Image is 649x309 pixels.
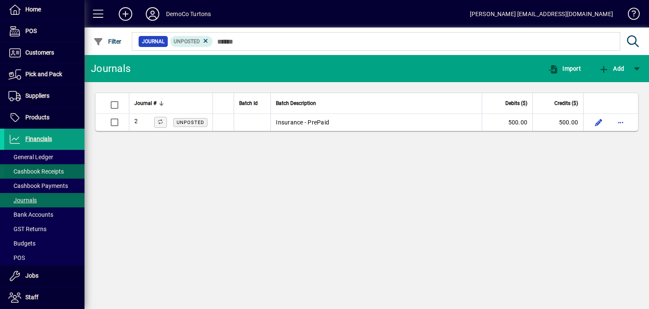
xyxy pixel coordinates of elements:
[4,193,85,207] a: Journals
[8,182,68,189] span: Cashbook Payments
[8,168,64,175] span: Cashbook Receipts
[276,99,316,108] span: Batch Description
[546,61,583,76] button: Import
[134,99,156,108] span: Journal #
[112,6,139,22] button: Add
[239,99,265,108] div: Batch Id
[4,86,85,107] a: Suppliers
[4,150,85,164] a: General Ledger
[532,114,583,131] td: 500.00
[470,7,613,21] div: [PERSON_NAME] [EMAIL_ADDRESS][DOMAIN_NAME]
[134,118,138,124] span: 2
[548,65,581,72] span: Import
[8,154,53,160] span: General Ledger
[170,36,213,47] mat-chip: Transaction status: Unposted
[4,21,85,42] a: POS
[25,135,52,142] span: Financials
[166,7,211,21] div: DemoCo Turtons
[239,99,258,108] span: Batch Id
[8,240,35,247] span: Budgets
[25,49,54,56] span: Customers
[4,222,85,236] a: GST Returns
[597,61,626,76] button: Add
[93,38,122,45] span: Filter
[25,92,49,99] span: Suppliers
[622,2,638,29] a: Knowledge Base
[91,34,124,49] button: Filter
[4,265,85,287] a: Jobs
[91,62,131,75] div: Journals
[25,6,41,13] span: Home
[592,116,605,129] button: Edit
[599,65,624,72] span: Add
[25,294,38,301] span: Staff
[270,114,482,131] td: Insurance - PrePaid
[505,99,527,108] span: Debits ($)
[8,254,25,261] span: POS
[4,164,85,179] a: Cashbook Receipts
[8,211,53,218] span: Bank Accounts
[4,107,85,128] a: Products
[4,251,85,265] a: POS
[4,207,85,222] a: Bank Accounts
[8,226,46,232] span: GST Returns
[177,120,204,125] span: Unposted
[482,114,532,131] td: 500.00
[139,6,166,22] button: Profile
[25,71,62,77] span: Pick and Pack
[142,37,164,46] span: Journal
[25,272,38,279] span: Jobs
[8,197,37,204] span: Journals
[134,99,207,108] div: Journal #
[4,236,85,251] a: Budgets
[25,114,49,121] span: Products
[4,42,85,63] a: Customers
[554,99,578,108] span: Credits ($)
[4,287,85,308] a: Staff
[4,179,85,193] a: Cashbook Payments
[4,64,85,85] a: Pick and Pack
[174,39,200,44] span: Unposted
[25,28,37,34] span: POS
[614,116,627,129] button: More options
